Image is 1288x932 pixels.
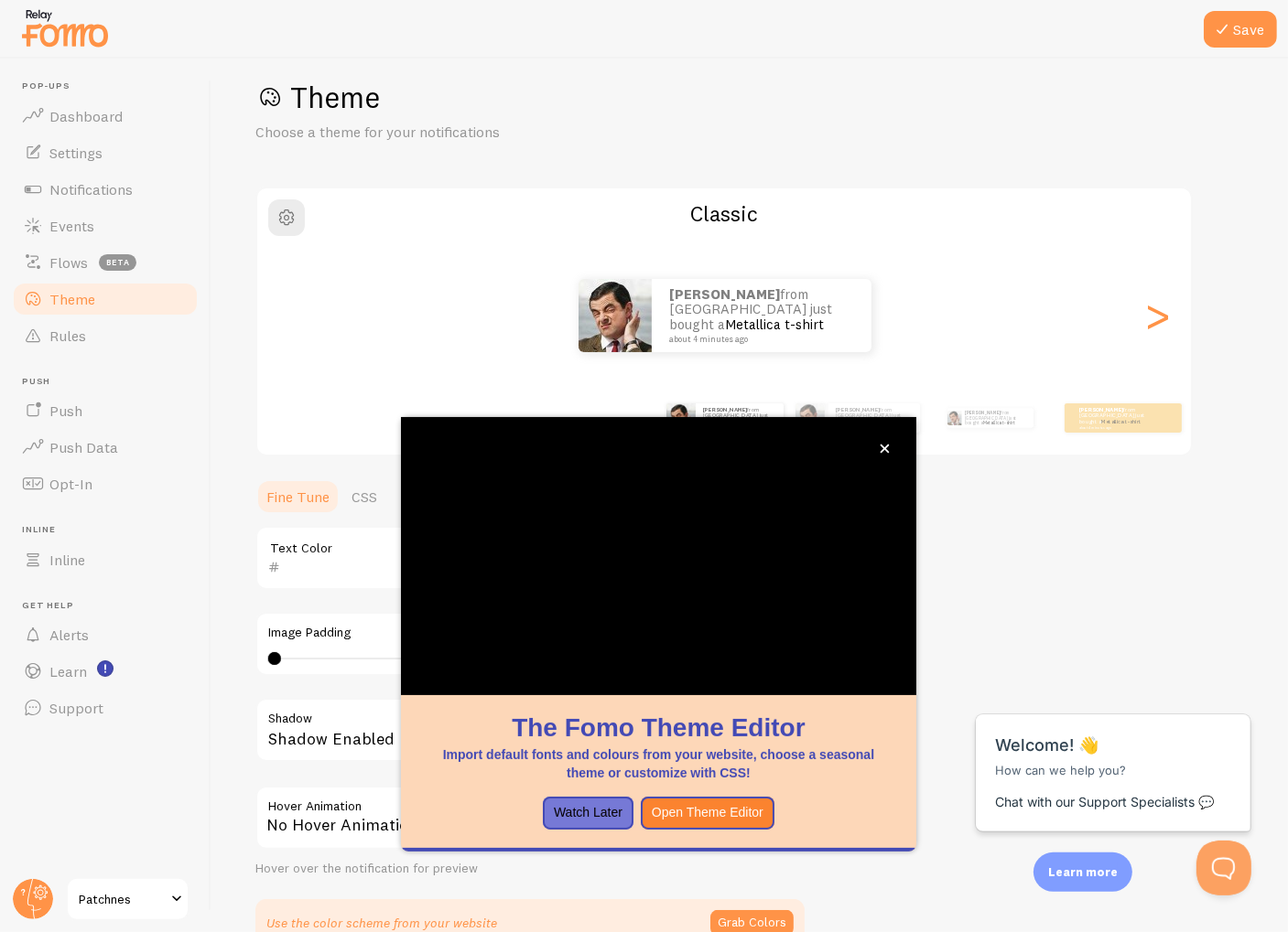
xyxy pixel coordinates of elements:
[255,122,695,143] p: Choose a theme for your notifications
[49,217,94,235] span: Events
[49,475,92,493] span: Opt-In
[543,797,633,830] button: Watch Later
[99,254,136,271] span: beta
[11,466,200,502] a: Opt-In
[49,253,88,272] span: Flows
[49,180,133,198] span: Notifications
[983,420,1014,425] a: Metallica t-shirt
[1034,852,1132,892] div: Learn more
[11,208,200,244] a: Events
[11,616,200,653] a: Alerts
[726,316,825,333] a: Metallica t-shirt
[836,406,913,429] p: from [GEOGRAPHIC_DATA] just bought a
[423,745,894,782] p: Import default fonts and colours from your website, choose a seasonal theme or customize with CSS!
[66,877,189,921] a: Patchnes
[49,290,95,308] span: Theme
[796,403,825,433] img: Fomo
[11,317,200,354] a: Rules
[401,417,916,852] div: The Fomo Theme EditorImport default fonts and colours from your website, choose a seasonal theme ...
[11,392,200,429] a: Push
[703,406,747,413] strong: [PERSON_NAME]
[11,281,200,317] a: Theme
[255,478,341,515] a: Fine Tune
[255,698,805,765] div: Shadow Enabled
[1079,425,1151,429] small: about 4 minutes ago
[49,107,123,125] span: Dashboard
[49,438,118,456] span: Push Data
[1147,250,1169,381] div: Next slide
[670,287,853,344] p: from [GEOGRAPHIC_DATA] just bought a
[11,690,200,726] a: Support
[967,669,1261,841] iframe: Help Scout Beacon - Messages and Notifications
[49,551,85,569] span: Inline
[22,600,200,612] span: Get Help
[670,335,848,344] small: about 4 minutes ago
[579,279,652,352] img: Fomo
[1048,863,1118,881] p: Learn more
[703,406,776,429] p: from [GEOGRAPHIC_DATA] just bought a
[79,888,166,910] span: Patchnes
[49,662,87,680] span: Learn
[22,524,200,536] span: Inline
[22,80,200,92] span: Pop-ups
[965,410,1001,415] strong: [PERSON_NAME]
[341,478,388,515] a: CSS
[641,797,774,830] button: Open Theme Editor
[11,98,200,134] a: Dashboard
[947,411,961,425] img: Fomo
[666,403,696,433] img: Fomo
[11,653,200,690] a: Learn
[11,429,200,466] a: Push Data
[670,285,781,303] strong: [PERSON_NAME]
[1079,406,1153,429] p: from [GEOGRAPHIC_DATA] just bought a
[11,541,200,578] a: Inline
[266,914,497,932] p: Use the color scheme from your website
[255,79,1244,116] h1: Theme
[11,171,200,208] a: Notifications
[836,406,880,413] strong: [PERSON_NAME]
[49,626,89,644] span: Alerts
[11,244,200,281] a: Flows beta
[255,861,805,877] div: Hover over the notification for preview
[49,144,103,162] span: Settings
[1101,418,1141,425] a: Metallica t-shirt
[875,439,894,458] button: close,
[1079,406,1123,413] strong: [PERSON_NAME]
[965,408,1026,428] p: from [GEOGRAPHIC_DATA] just bought a
[257,199,1191,228] h2: Classic
[255,786,805,850] div: No Hover Animation
[19,5,111,51] img: fomo-relay-logo-orange.svg
[423,710,894,745] h1: The Fomo Theme Editor
[1196,841,1251,895] iframe: Help Scout Beacon - Open
[97,660,114,677] svg: <p>Watch New Feature Tutorials!</p>
[11,134,200,171] a: Settings
[49,699,103,717] span: Support
[49,402,82,420] span: Push
[268,625,792,641] label: Image Padding
[49,327,86,345] span: Rules
[22,376,200,388] span: Push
